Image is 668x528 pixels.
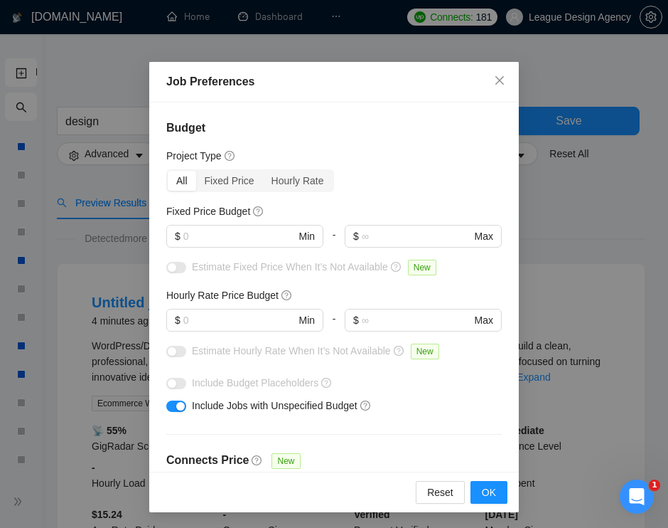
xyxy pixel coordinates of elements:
[323,309,345,343] div: -
[192,377,318,389] span: Include Budget Placeholders
[263,171,333,191] div: Hourly Rate
[298,312,315,328] span: Min
[271,453,300,469] span: New
[427,485,453,500] span: Reset
[353,312,359,328] span: $
[411,344,439,359] span: New
[494,75,505,86] span: close
[470,481,507,504] button: OK
[360,400,372,411] span: question-circle
[175,312,181,328] span: $
[253,206,264,217] span: question-circle
[192,261,388,273] span: Estimate Fixed Price When It’s Not Available
[482,485,496,500] span: OK
[408,260,436,275] span: New
[252,455,263,466] span: question-circle
[321,377,333,389] span: question-circle
[480,62,519,100] button: Close
[323,225,345,259] div: -
[166,120,502,137] h4: Budget
[353,228,359,244] span: $
[620,480,654,514] iframe: Intercom live chat
[168,171,196,191] div: All
[183,228,296,244] input: 0
[166,148,222,164] h5: Project Type
[394,345,405,357] span: question-circle
[166,287,279,303] h5: Hourly Rate Price Budget
[192,400,357,411] span: Include Jobs with Unspecified Budget
[225,150,236,162] span: question-circle
[196,171,263,191] div: Fixed Price
[298,228,315,244] span: Min
[362,312,472,328] input: ∞
[175,228,181,244] span: $
[475,312,493,328] span: Max
[281,290,293,301] span: question-circle
[416,481,465,504] button: Reset
[475,228,493,244] span: Max
[391,261,402,273] span: question-circle
[362,228,472,244] input: ∞
[183,312,296,328] input: 0
[649,480,660,491] span: 1
[166,73,502,90] div: Job Preferences
[166,204,250,219] h5: Fixed Price Budget
[166,452,249,469] h4: Connects Price
[192,345,391,357] span: Estimate Hourly Rate When It’s Not Available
